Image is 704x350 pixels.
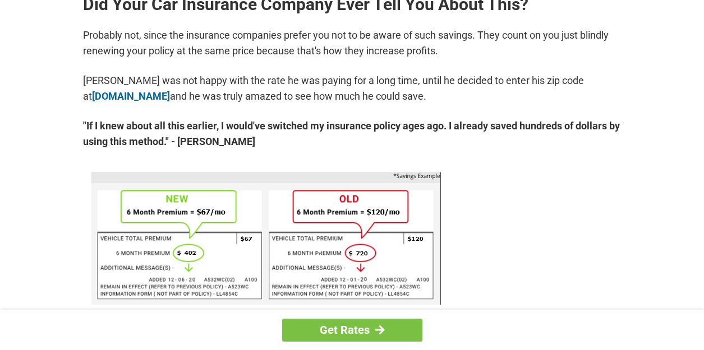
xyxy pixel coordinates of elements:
p: Probably not, since the insurance companies prefer you not to be aware of such savings. They coun... [83,27,622,59]
a: Get Rates [282,319,422,342]
strong: "If I knew about all this earlier, I would've switched my insurance policy ages ago. I already sa... [83,118,622,150]
p: [PERSON_NAME] was not happy with the rate he was paying for a long time, until he decided to ente... [83,73,622,104]
img: savings [91,172,441,305]
a: [DOMAIN_NAME] [92,90,170,102]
